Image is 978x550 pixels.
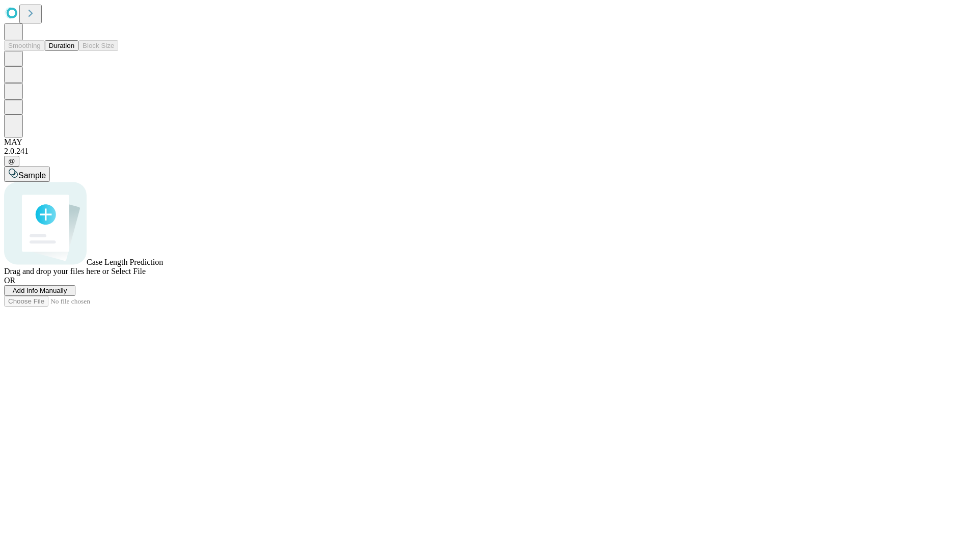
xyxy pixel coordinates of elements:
[18,171,46,180] span: Sample
[45,40,78,51] button: Duration
[13,287,67,294] span: Add Info Manually
[4,147,974,156] div: 2.0.241
[4,167,50,182] button: Sample
[111,267,146,276] span: Select File
[4,285,75,296] button: Add Info Manually
[4,156,19,167] button: @
[87,258,163,266] span: Case Length Prediction
[4,137,974,147] div: MAY
[4,267,109,276] span: Drag and drop your files here or
[4,40,45,51] button: Smoothing
[78,40,118,51] button: Block Size
[8,157,15,165] span: @
[4,276,15,285] span: OR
